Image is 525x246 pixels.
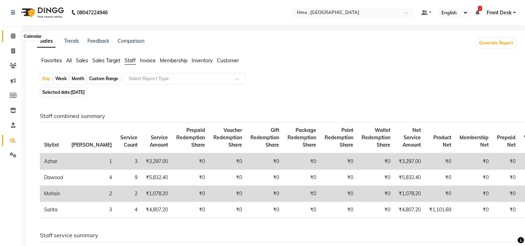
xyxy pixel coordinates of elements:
td: ₹3,297.00 [142,153,172,170]
td: ₹0 [320,170,357,186]
td: ₹0 [357,202,395,218]
span: Invoice [140,57,156,64]
td: ₹4,807.20 [395,202,425,218]
span: Package Redemption Share [288,127,316,148]
td: 1 [67,153,116,170]
span: Sales Target [92,57,120,64]
td: Azhar [40,153,67,170]
span: 2 [478,6,482,11]
td: ₹0 [493,153,520,170]
div: Month [70,74,86,84]
td: ₹0 [320,186,357,202]
td: ₹0 [455,170,493,186]
a: Trends [64,38,79,44]
td: ₹0 [493,186,520,202]
span: [DATE] [71,90,85,95]
td: ₹0 [455,202,493,218]
td: ₹0 [246,186,283,202]
td: ₹4,807.20 [142,202,172,218]
td: ₹1,078.20 [395,186,425,202]
span: Gift Redemption Share [250,127,279,148]
div: Day [41,74,52,84]
span: Voucher Redemption Share [213,127,242,148]
td: ₹0 [246,153,283,170]
td: ₹0 [283,153,320,170]
td: ₹0 [172,153,209,170]
span: Stylist [44,142,59,148]
div: Custom Range [87,74,120,84]
td: Sarita [40,202,67,218]
span: Net Service Amount [403,127,421,148]
span: [PERSON_NAME] [71,142,112,148]
span: Prepaid Net [497,134,516,148]
span: All [66,57,72,64]
span: Selected date: [41,88,86,97]
span: Service Count [120,134,137,148]
td: ₹0 [320,153,357,170]
span: Sales [76,57,88,64]
div: Calendar [22,32,43,41]
td: ₹0 [283,170,320,186]
td: ₹0 [357,186,395,202]
td: ₹5,832.40 [395,170,425,186]
td: ₹0 [425,170,455,186]
td: 3 [116,153,142,170]
td: ₹0 [493,202,520,218]
a: Feedback [87,38,109,44]
td: ₹0 [209,186,246,202]
td: ₹0 [493,170,520,186]
td: ₹0 [209,202,246,218]
td: 4 [116,202,142,218]
a: Comparison [118,38,144,44]
span: Service Amount [150,134,168,148]
span: Favorites [41,57,62,64]
span: Wallet Redemption Share [362,127,390,148]
h6: Staff service summary [40,232,510,239]
span: Prepaid Redemption Share [176,127,205,148]
td: 3 [67,202,116,218]
span: Product Net [433,134,451,148]
span: Point Redemption Share [325,127,353,148]
td: ₹0 [209,170,246,186]
td: ₹0 [357,153,395,170]
td: 2 [67,186,116,202]
td: ₹1,101.69 [425,202,455,218]
td: ₹0 [246,202,283,218]
td: 2 [116,186,142,202]
td: ₹0 [425,153,455,170]
img: logo [18,3,66,22]
b: 08047224946 [77,3,108,22]
td: ₹5,832.40 [142,170,172,186]
td: ₹0 [172,170,209,186]
td: ₹0 [357,170,395,186]
td: ₹0 [246,170,283,186]
td: ₹0 [425,186,455,202]
span: Membership Net [460,134,489,148]
a: 2 [475,9,480,16]
td: 4 [67,170,116,186]
td: ₹0 [455,186,493,202]
td: Dawood [40,170,67,186]
td: Mohsin [40,186,67,202]
td: ₹0 [209,153,246,170]
button: Generate Report [477,38,515,48]
td: ₹0 [172,202,209,218]
td: ₹0 [320,202,357,218]
td: ₹0 [455,153,493,170]
span: Inventory [192,57,213,64]
td: ₹0 [283,202,320,218]
div: Week [54,74,69,84]
h6: Staff combined summary [40,113,510,119]
span: Membership [160,57,187,64]
td: 9 [116,170,142,186]
span: Front Desk [487,9,512,16]
td: ₹0 [172,186,209,202]
td: ₹0 [283,186,320,202]
span: Staff [125,57,136,64]
td: ₹1,078.20 [142,186,172,202]
td: ₹3,297.00 [395,153,425,170]
span: Customer [217,57,239,64]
